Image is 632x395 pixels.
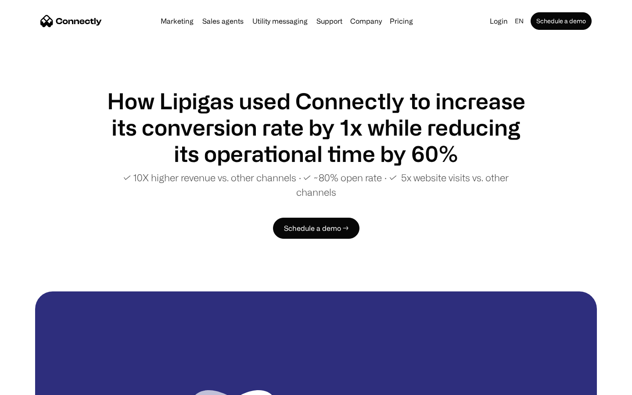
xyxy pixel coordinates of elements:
a: Pricing [386,18,417,25]
div: Company [350,15,382,27]
ul: Language list [18,380,53,392]
a: Schedule a demo → [273,218,359,239]
a: Sales agents [199,18,247,25]
a: Marketing [157,18,197,25]
div: en [515,15,524,27]
aside: Language selected: English [9,379,53,392]
div: en [511,15,529,27]
h1: How Lipigas used Connectly to increase its conversion rate by 1x while reducing its operational t... [105,88,527,167]
a: Login [486,15,511,27]
a: Support [313,18,346,25]
a: home [40,14,102,28]
a: Utility messaging [249,18,311,25]
div: Company [348,15,384,27]
p: ✓ 10X higher revenue vs. other channels ∙ ✓ ~80% open rate ∙ ✓ 5x website visits vs. other channels [105,170,527,199]
a: Schedule a demo [531,12,592,30]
